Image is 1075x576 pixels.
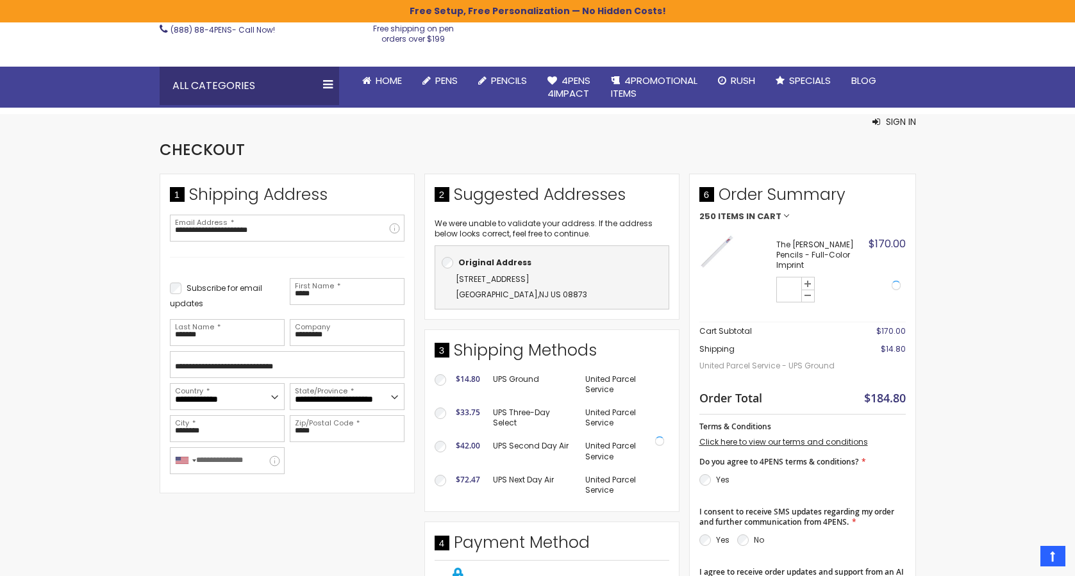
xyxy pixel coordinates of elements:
span: United Parcel Service - UPS Ground [699,354,842,377]
span: Do you agree to 4PENS terms & conditions? [699,456,858,467]
td: UPS Next Day Air [487,468,579,502]
span: Rush [731,74,755,87]
span: $33.75 [456,407,480,418]
span: Pens [435,74,458,87]
span: Sign In [886,115,916,128]
span: $170.00 [876,325,906,336]
label: Yes [716,534,729,545]
div: Suggested Addresses [435,184,669,212]
span: Pencils [491,74,527,87]
strong: The [PERSON_NAME] Pencils - Full-Color Imprint [776,240,865,271]
a: (888) 88-4PENS [171,24,232,35]
div: Free shipping on pen orders over $199 [360,19,467,44]
td: UPS Three-Day Select [487,401,579,434]
span: 4Pens 4impact [547,74,590,100]
b: Original Address [458,257,531,268]
td: United Parcel Service [579,468,669,502]
span: Items in Cart [718,212,781,221]
span: Terms & Conditions [699,421,771,432]
span: Specials [789,74,831,87]
span: Subscribe for email updates [170,283,262,309]
div: Shipping Methods [435,340,669,368]
a: 4PROMOTIONALITEMS [601,67,708,108]
span: - Call Now! [171,24,275,35]
span: I consent to receive SMS updates regarding my order and further communication from 4PENS. [699,506,894,527]
div: United States: +1 [171,448,200,473]
span: Shipping [699,343,735,354]
button: Sign In [872,115,916,128]
th: Cart Subtotal [699,322,842,340]
span: $14.80 [881,343,906,354]
span: NJ [539,289,549,300]
div: , [442,272,662,302]
span: Order Summary [699,184,906,212]
div: Payment Method [435,532,669,560]
span: [STREET_ADDRESS] [456,274,529,284]
a: Top [1040,546,1065,566]
span: 250 [699,212,716,221]
a: Pencils [468,67,537,95]
a: Pens [412,67,468,95]
span: $42.00 [456,440,480,451]
span: Checkout [160,139,245,160]
span: 4PROMOTIONAL ITEMS [611,74,697,100]
label: Yes [716,474,729,485]
span: $14.80 [456,374,480,384]
span: $184.80 [864,390,906,406]
span: Blog [851,74,876,87]
td: United Parcel Service [579,368,669,401]
a: Specials [765,67,841,95]
img: The Carpenter Pencils - Full-Color Imprint-White [699,234,735,269]
div: All Categories [160,67,339,105]
a: Home [352,67,412,95]
label: No [754,534,764,545]
td: UPS Second Day Air [487,434,579,468]
p: We were unable to validate your address. If the address below looks correct, feel free to continue. [435,218,669,239]
span: $170.00 [869,236,906,251]
span: Home [376,74,402,87]
a: 4Pens4impact [537,67,601,108]
strong: Order Total [699,388,762,406]
td: UPS Ground [487,368,579,401]
td: United Parcel Service [579,434,669,468]
span: US [551,289,561,300]
a: Click here to view our terms and conditions [699,436,868,447]
div: Shipping Address [170,184,404,212]
a: Blog [841,67,887,95]
span: [GEOGRAPHIC_DATA] [456,289,538,300]
span: $72.47 [456,474,480,485]
a: Rush [708,67,765,95]
td: United Parcel Service [579,401,669,434]
span: 08873 [563,289,587,300]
